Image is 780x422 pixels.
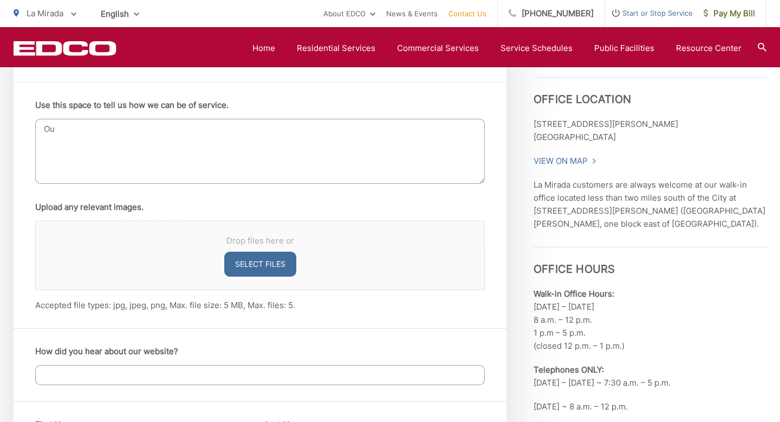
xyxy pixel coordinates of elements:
a: Residential Services [297,42,375,55]
a: EDCD logo. Return to the homepage. [14,41,116,56]
span: Pay My Bill [704,7,755,20]
a: Contact Us [448,7,486,20]
a: Service Schedules [500,42,573,55]
label: Use this space to tell us how we can be of service. [35,100,229,110]
span: La Mirada [27,8,63,18]
a: Home [252,42,275,55]
h3: Office Location [534,77,766,106]
b: Telephones ONLY: [534,365,604,375]
h3: Office Hours [534,247,766,276]
p: La Mirada customers are always welcome at our walk-in office located less than two miles south of... [534,178,766,231]
p: [DATE] – [DATE] ~ 7:30 a.m. – 5 p.m. [534,363,766,389]
p: [DATE] ~ 8 a.m. – 12 p.m. [534,400,766,413]
label: How did you hear about our website? [35,347,178,356]
label: Upload any relevant images. [35,202,144,212]
p: [STREET_ADDRESS][PERSON_NAME] [GEOGRAPHIC_DATA] [534,118,766,144]
span: Accepted file types: jpg, jpeg, png, Max. file size: 5 MB, Max. files: 5. [35,300,295,310]
span: English [93,4,147,23]
b: Walk-in Office Hours: [534,289,614,299]
button: select files, upload any relevant images. [224,252,296,277]
a: Public Facilities [594,42,654,55]
a: Commercial Services [397,42,479,55]
a: View On Map [534,155,597,168]
a: Resource Center [676,42,742,55]
a: News & Events [386,7,438,20]
span: Drop files here or [49,234,471,247]
a: About EDCO [323,7,375,20]
p: [DATE] – [DATE] 8 a.m. – 12 p.m. 1 p.m – 5 p.m. (closed 12 p.m. – 1 p.m.) [534,287,766,353]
